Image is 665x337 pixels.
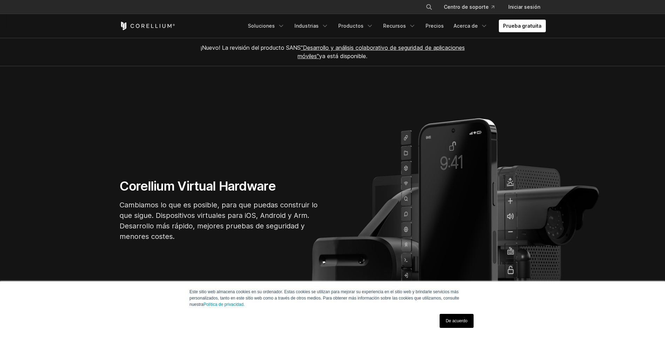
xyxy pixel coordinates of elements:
[383,22,406,29] font: Recursos
[338,22,364,29] font: Productos
[120,178,330,194] h1: Corellium Virtual Hardware
[298,44,465,60] a: "Desarrollo y análisis colaborativo de seguridad de aplicaciones móviles"
[423,1,435,13] button: Buscar
[248,22,275,29] font: Soluciones
[503,1,546,13] a: Iniciar sesión
[421,20,448,32] a: Precios
[440,314,473,328] a: De acuerdo
[454,22,478,29] font: Acerca de
[120,22,175,30] a: Inicio de Corellium
[444,4,489,11] font: Centro de soporte
[201,44,465,60] span: ¡Nuevo! La revisión del producto SANS ya está disponible.
[417,1,546,13] div: Menú de navegación
[204,302,245,307] a: Política de privacidad.
[120,200,330,242] p: Cambiamos lo que es posible, para que puedas construir lo que sigue. Dispositivos virtuales para ...
[499,20,546,32] a: Prueba gratuita
[244,20,546,32] div: Menú de navegación
[294,22,319,29] font: Industrias
[190,289,476,308] p: Este sitio web almacena cookies en su ordenador. Estas cookies se utilizan para mejorar su experi...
